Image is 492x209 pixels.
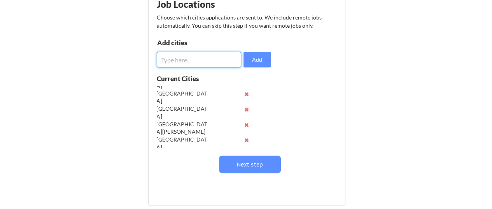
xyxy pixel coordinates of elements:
div: Current Cities [157,75,216,82]
div: [GEOGRAPHIC_DATA] [157,136,208,151]
button: Add [243,52,271,67]
input: Type here... [157,52,242,67]
button: Next step [219,156,281,173]
div: [GEOGRAPHIC_DATA][PERSON_NAME] [157,120,208,136]
div: [GEOGRAPHIC_DATA] [157,90,208,105]
div: Add cities [157,39,238,46]
div: Choose which cities applications are sent to. We include remote jobs automatically. You can skip ... [157,13,336,30]
div: [GEOGRAPHIC_DATA] [157,105,208,120]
